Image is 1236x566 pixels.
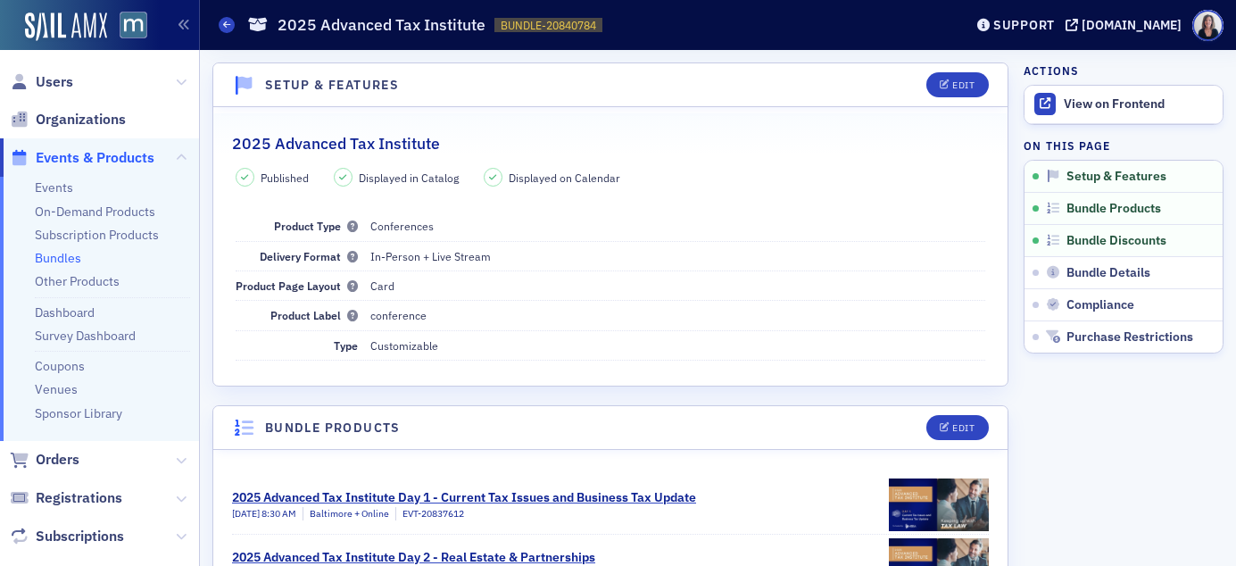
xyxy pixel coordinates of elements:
span: Profile [1192,10,1224,41]
a: View on Frontend [1024,86,1223,123]
a: Orders [10,450,79,470]
a: Coupons [35,358,85,374]
span: Conferences [370,219,434,233]
div: Edit [952,80,975,90]
h4: Bundle Products [265,419,401,437]
span: [DATE] [232,507,261,520]
span: Compliance [1066,297,1134,313]
h4: On this page [1024,137,1224,154]
span: Card [370,279,394,293]
span: Users [36,72,73,92]
span: In-Person + Live Stream [370,249,491,263]
a: Dashboard [35,304,95,320]
div: [DOMAIN_NAME] [1082,17,1182,33]
dd: conference [370,301,986,329]
span: Delivery Format [260,249,358,263]
img: SailAMX [120,12,147,39]
a: Organizations [10,110,126,129]
span: Organizations [36,110,126,129]
a: Survey Dashboard [35,328,136,344]
div: Edit [952,423,975,433]
a: Subscriptions [10,527,124,546]
span: Events & Products [36,148,154,168]
a: Venues [35,381,78,397]
span: Displayed on Calendar [509,170,620,186]
span: Bundle Details [1066,265,1150,281]
span: BUNDLE-20840784 [501,18,596,33]
h4: Actions [1024,62,1079,79]
span: Bundle Products [1066,201,1161,217]
a: On-Demand Products [35,204,155,220]
button: [DOMAIN_NAME] [1066,19,1188,31]
a: Sponsor Library [35,405,122,421]
span: Displayed in Catalog [359,170,459,186]
a: Users [10,72,73,92]
div: View on Frontend [1064,96,1214,112]
a: Events [35,179,73,196]
a: Bundles [35,250,81,266]
img: SailAMX [25,12,107,41]
a: Other Products [35,273,120,289]
span: Product Type [274,219,358,233]
span: Product Page Layout [236,279,358,293]
a: Registrations [10,488,122,508]
h1: 2025 Advanced Tax Institute [278,14,485,36]
span: Published [261,170,309,186]
div: 2025 Advanced Tax Institute Day 1 - Current Tax Issues and Business Tax Update [232,488,696,507]
span: Purchase Restrictions [1066,329,1193,345]
a: View Homepage [107,12,147,42]
span: Subscriptions [36,527,124,546]
span: Orders [36,450,79,470]
a: 2025 Advanced Tax Institute Day 1 - Current Tax Issues and Business Tax Update[DATE] 8:30 AMBalti... [232,475,989,534]
span: Setup & Features [1066,169,1166,185]
div: Baltimore + Online [303,507,389,521]
div: Support [993,17,1055,33]
span: 8:30 AM [261,507,296,520]
h2: 2025 Advanced Tax Institute [232,132,440,155]
h4: Setup & Features [265,76,399,95]
div: EVT-20837612 [395,507,464,521]
dd: Customizable [370,331,986,360]
span: Product Label [270,308,358,322]
span: Type [334,338,358,353]
a: Subscription Products [35,227,159,243]
button: Edit [926,72,988,97]
a: Events & Products [10,148,154,168]
span: Registrations [36,488,122,508]
button: Edit [926,415,988,440]
span: Bundle Discounts [1066,233,1166,249]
